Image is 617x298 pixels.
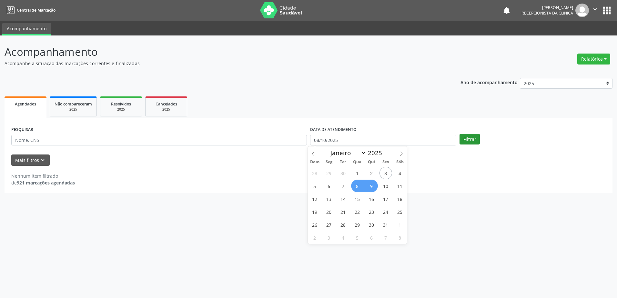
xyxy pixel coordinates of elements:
[308,167,321,179] span: Setembro 28, 2025
[365,180,378,192] span: Outubro 9, 2025
[521,10,573,16] span: Recepcionista da clínica
[521,5,573,10] div: [PERSON_NAME]
[350,160,364,164] span: Qua
[11,179,75,186] div: de
[5,60,430,67] p: Acompanhe a situação das marcações correntes e finalizadas
[575,4,589,17] img: img
[322,160,336,164] span: Seg
[323,231,335,244] span: Novembro 3, 2025
[351,193,364,205] span: Outubro 15, 2025
[17,7,56,13] span: Central de Marcação
[308,231,321,244] span: Novembro 2, 2025
[379,180,392,192] span: Outubro 10, 2025
[308,193,321,205] span: Outubro 12, 2025
[337,180,349,192] span: Outubro 7, 2025
[310,125,357,135] label: DATA DE ATENDIMENTO
[601,5,612,16] button: apps
[105,107,137,112] div: 2025
[337,205,349,218] span: Outubro 21, 2025
[460,134,480,145] button: Filtrar
[351,205,364,218] span: Outubro 22, 2025
[323,193,335,205] span: Outubro 13, 2025
[364,160,379,164] span: Qui
[379,160,393,164] span: Sex
[394,231,406,244] span: Novembro 8, 2025
[365,205,378,218] span: Outubro 23, 2025
[337,167,349,179] span: Setembro 30, 2025
[328,148,366,157] select: Month
[11,125,33,135] label: PESQUISAR
[379,205,392,218] span: Outubro 24, 2025
[308,160,322,164] span: Dom
[351,180,364,192] span: Outubro 8, 2025
[379,193,392,205] span: Outubro 17, 2025
[323,218,335,231] span: Outubro 27, 2025
[308,205,321,218] span: Outubro 19, 2025
[351,167,364,179] span: Outubro 1, 2025
[337,193,349,205] span: Outubro 14, 2025
[379,231,392,244] span: Novembro 7, 2025
[592,6,599,13] i: 
[366,149,387,157] input: Year
[39,157,46,164] i: keyboard_arrow_down
[337,218,349,231] span: Outubro 28, 2025
[55,101,92,107] span: Não compareceram
[394,180,406,192] span: Outubro 11, 2025
[460,78,518,86] p: Ano de acompanhamento
[17,180,75,186] strong: 921 marcações agendadas
[365,167,378,179] span: Outubro 2, 2025
[393,160,407,164] span: Sáb
[2,23,51,35] a: Acompanhamento
[394,167,406,179] span: Outubro 4, 2025
[336,160,350,164] span: Ter
[11,173,75,179] div: Nenhum item filtrado
[365,218,378,231] span: Outubro 30, 2025
[11,135,307,146] input: Nome, CNS
[5,5,56,15] a: Central de Marcação
[55,107,92,112] div: 2025
[351,231,364,244] span: Novembro 5, 2025
[323,167,335,179] span: Setembro 29, 2025
[394,193,406,205] span: Outubro 18, 2025
[15,101,36,107] span: Agendados
[308,180,321,192] span: Outubro 5, 2025
[351,218,364,231] span: Outubro 29, 2025
[394,218,406,231] span: Novembro 1, 2025
[577,54,610,65] button: Relatórios
[365,193,378,205] span: Outubro 16, 2025
[379,218,392,231] span: Outubro 31, 2025
[365,231,378,244] span: Novembro 6, 2025
[11,154,50,166] button: Mais filtroskeyboard_arrow_down
[323,205,335,218] span: Outubro 20, 2025
[156,101,177,107] span: Cancelados
[379,167,392,179] span: Outubro 3, 2025
[337,231,349,244] span: Novembro 4, 2025
[310,135,456,146] input: Selecione um intervalo
[394,205,406,218] span: Outubro 25, 2025
[150,107,182,112] div: 2025
[323,180,335,192] span: Outubro 6, 2025
[111,101,131,107] span: Resolvidos
[589,4,601,17] button: 
[502,6,511,15] button: notifications
[308,218,321,231] span: Outubro 26, 2025
[5,44,430,60] p: Acompanhamento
